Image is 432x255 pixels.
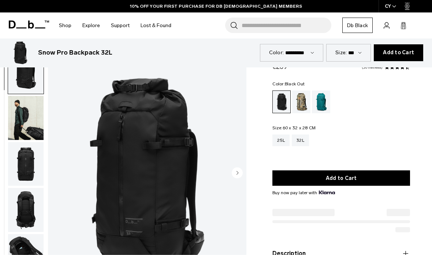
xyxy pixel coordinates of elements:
[342,18,373,33] a: Db Black
[8,188,44,232] img: Snow Pro Backpack 32L Black Out
[82,12,100,38] a: Explore
[38,48,112,58] h3: Snow Pro Backpack 32L
[8,50,44,94] img: Snow Pro Backpack 32L Black Out
[272,189,335,196] span: Buy now pay later with
[232,167,243,180] button: Next slide
[272,90,291,113] a: Black Out
[362,66,383,69] a: 30 reviews
[8,49,44,94] button: Snow Pro Backpack 32L Black Out
[141,12,171,38] a: Lost & Found
[312,90,330,113] a: Midnight Teal
[272,170,410,186] button: Add to Cart
[383,50,414,56] span: Add to Cart
[111,12,130,38] a: Support
[8,142,44,186] img: Snow Pro Backpack 32L Black Out
[272,82,305,86] legend: Color:
[272,134,290,146] a: 25L
[269,49,284,56] label: Color:
[9,41,32,64] img: Snow Pro Backpack 32L Black Out
[59,12,71,38] a: Shop
[292,134,309,146] a: 32L
[272,126,316,130] legend: Size:
[285,81,305,86] span: Black Out
[130,3,302,10] a: 10% OFF YOUR FIRST PURCHASE FOR DB [DEMOGRAPHIC_DATA] MEMBERS
[53,12,177,38] nav: Main Navigation
[319,191,335,194] img: {"height" => 20, "alt" => "Klarna"}
[374,44,423,61] button: Add to Cart
[335,49,347,56] label: Size:
[8,96,44,140] img: Snow Pro Backpack 32L Black Out
[292,90,310,113] a: Db x Beyond Medals
[283,125,316,130] span: 60 x 32 x 28 CM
